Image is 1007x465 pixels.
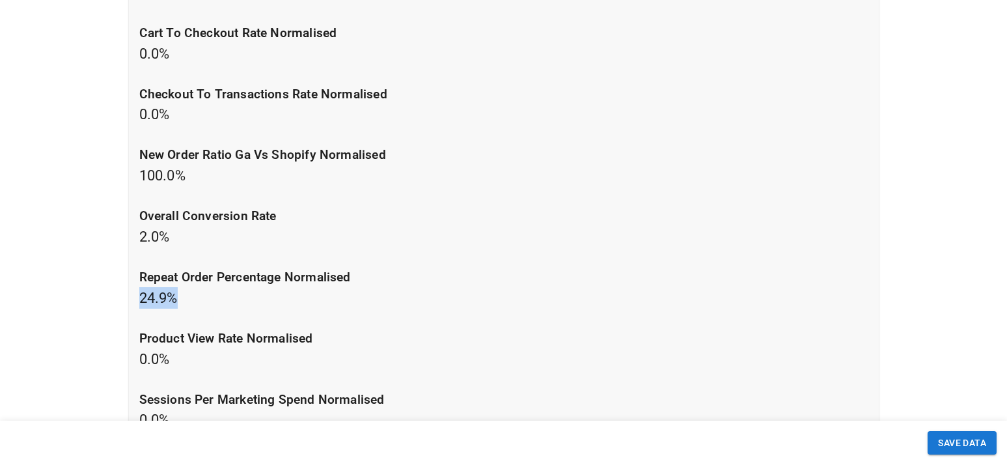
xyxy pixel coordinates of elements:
[139,146,868,186] p: 100.0 %
[139,330,868,348] p: product view rate normalised
[139,268,868,287] p: repeat order percentage normalised
[139,268,868,309] p: 24.9 %
[139,391,868,431] p: 0.0 %
[139,207,868,247] p: 2.0 %
[139,24,868,43] p: cart to checkout rate normalised
[139,85,868,104] p: checkout to transactions rate normalised
[139,24,868,64] p: 0.0 %
[139,207,868,226] p: overall conversion rate
[139,146,868,165] p: new order ratio ga vs shopify normalised
[139,330,868,370] p: 0.0 %
[139,85,868,126] p: 0.0 %
[928,431,997,455] button: SAVE DATA
[139,391,868,410] p: sessions per marketing spend normalised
